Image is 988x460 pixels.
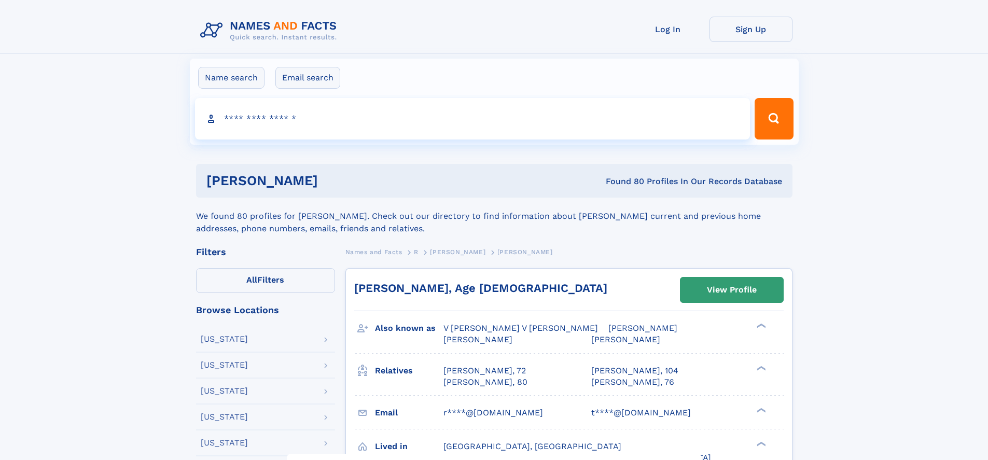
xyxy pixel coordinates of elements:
[201,413,248,421] div: [US_STATE]
[443,377,527,388] a: [PERSON_NAME], 80
[709,17,792,42] a: Sign Up
[591,334,660,344] span: [PERSON_NAME]
[414,248,419,256] span: R
[195,98,750,140] input: search input
[201,439,248,447] div: [US_STATE]
[443,365,526,377] a: [PERSON_NAME], 72
[430,248,485,256] span: [PERSON_NAME]
[196,198,792,235] div: We found 80 profiles for [PERSON_NAME]. Check out our directory to find information about [PERSON...
[375,362,443,380] h3: Relatives
[754,407,767,413] div: ❯
[201,361,248,369] div: [US_STATE]
[375,319,443,337] h3: Also known as
[462,176,782,187] div: Found 80 Profiles In Our Records Database
[206,174,462,187] h1: [PERSON_NAME]
[627,17,709,42] a: Log In
[443,323,598,333] span: V [PERSON_NAME] V [PERSON_NAME]
[680,277,783,302] a: View Profile
[198,67,265,89] label: Name search
[354,282,607,295] a: [PERSON_NAME], Age [DEMOGRAPHIC_DATA]
[754,323,767,329] div: ❯
[430,245,485,258] a: [PERSON_NAME]
[497,248,553,256] span: [PERSON_NAME]
[755,98,793,140] button: Search Button
[754,365,767,371] div: ❯
[443,334,512,344] span: [PERSON_NAME]
[414,245,419,258] a: R
[201,387,248,395] div: [US_STATE]
[707,278,757,302] div: View Profile
[196,17,345,45] img: Logo Names and Facts
[196,268,335,293] label: Filters
[375,438,443,455] h3: Lived in
[754,440,767,447] div: ❯
[246,275,257,285] span: All
[591,377,674,388] a: [PERSON_NAME], 76
[345,245,402,258] a: Names and Facts
[196,247,335,257] div: Filters
[275,67,340,89] label: Email search
[201,335,248,343] div: [US_STATE]
[375,404,443,422] h3: Email
[196,305,335,315] div: Browse Locations
[608,323,677,333] span: [PERSON_NAME]
[443,441,621,451] span: [GEOGRAPHIC_DATA], [GEOGRAPHIC_DATA]
[591,365,678,377] a: [PERSON_NAME], 104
